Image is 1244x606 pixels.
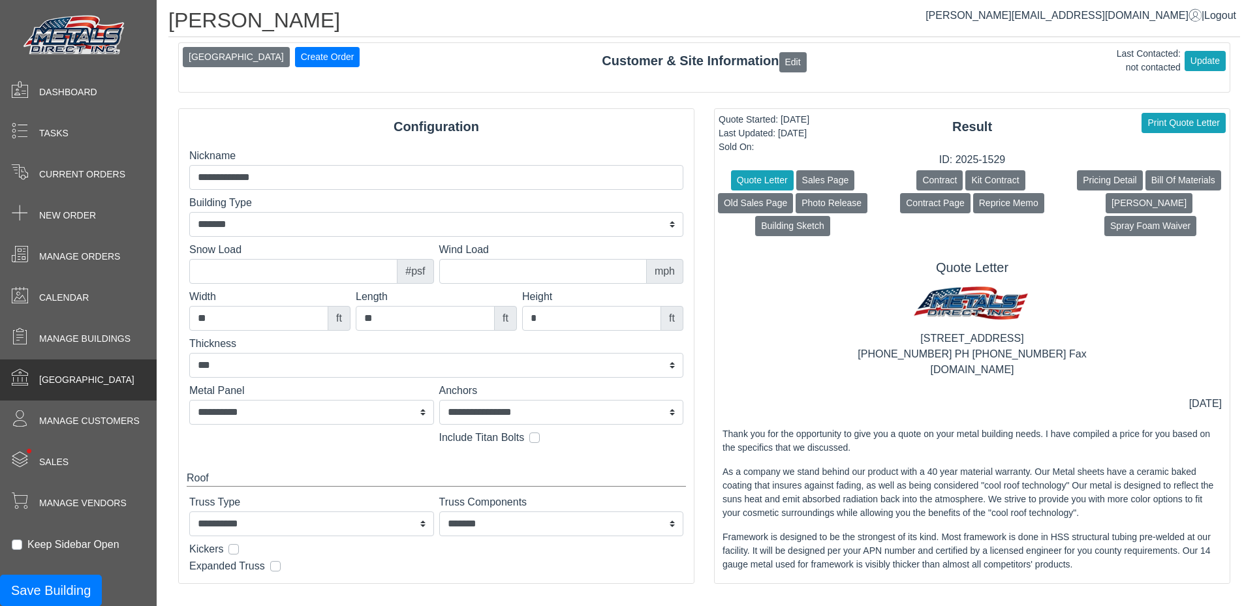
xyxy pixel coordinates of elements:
button: Photo Release [796,193,867,213]
button: Sales Page [796,170,855,190]
label: Nickname [189,148,683,164]
div: ID: 2025-1529 [715,152,1230,168]
button: Quote Letter [731,170,794,190]
label: Roof Design [189,581,434,596]
button: [PERSON_NAME] [1106,193,1192,213]
button: Print Quote Letter [1142,113,1226,133]
img: MD logo [909,280,1036,331]
button: Update [1185,51,1226,71]
div: [STREET_ADDRESS] [PHONE_NUMBER] PH [PHONE_NUMBER] Fax [DOMAIN_NAME] [723,331,1222,378]
div: [DATE] [1189,396,1222,412]
span: Logout [1204,10,1236,21]
div: ft [661,306,683,331]
div: Sold On: [719,140,809,154]
span: Current Orders [39,168,125,181]
label: Truss Type [189,494,434,510]
span: • [12,430,46,472]
label: Length [356,289,517,305]
div: ft [494,306,517,331]
button: Create Order [295,47,360,67]
button: Reprice Memo [973,193,1044,213]
label: Width [189,289,350,305]
button: Bill Of Materials [1145,170,1221,190]
label: Building Type [189,195,683,211]
span: Manage Customers [39,414,140,428]
h1: [PERSON_NAME] [168,8,1240,37]
div: Roof [187,470,686,487]
span: [GEOGRAPHIC_DATA] [39,373,134,387]
label: Roof Color [439,581,684,596]
button: Contract [916,170,963,190]
button: Building Sketch [755,216,830,236]
label: Include Titan Bolts [439,430,525,446]
div: Last Contacted: not contacted [1117,47,1181,74]
div: mph [646,259,683,284]
div: Quote Started: [DATE] [719,113,809,127]
button: Pricing Detail [1077,170,1142,190]
img: Metals Direct Inc Logo [20,12,131,60]
span: Calendar [39,291,89,305]
label: Kickers [189,541,223,557]
span: Manage Buildings [39,332,131,346]
div: #psf [397,259,433,284]
div: | [925,8,1236,23]
button: Kit Contract [965,170,1025,190]
h5: Quote Letter [723,260,1222,275]
span: Dashboard [39,85,97,99]
button: Edit [779,52,807,72]
label: Truss Components [439,494,684,510]
label: Anchors [439,383,684,399]
div: Last Updated: [DATE] [719,127,809,140]
div: Result [715,117,1230,136]
label: Expanded Truss [189,558,265,574]
button: [GEOGRAPHIC_DATA] [183,47,290,67]
label: Height [522,289,683,305]
span: Tasks [39,127,69,140]
label: Keep Sidebar Open [27,537,119,553]
div: Customer & Site Information [179,51,1230,72]
button: Old Sales Page [718,193,793,213]
span: New Order [39,209,96,222]
div: Configuration [179,117,694,136]
a: [PERSON_NAME][EMAIL_ADDRESS][DOMAIN_NAME] [925,10,1202,21]
label: Wind Load [439,242,684,258]
p: As a company we stand behind our product with a 40 year material warranty. Our Metal sheets have ... [723,465,1222,520]
label: Metal Panel [189,383,434,399]
p: Framework is designed to be the strongest of its kind. Most framework is done in HSS structural t... [723,530,1222,571]
button: Contract Page [900,193,971,213]
p: Thank you for the opportunity to give you a quote on your metal building needs. I have compiled a... [723,427,1222,455]
span: Manage Vendors [39,496,127,510]
button: Spray Foam Waiver [1104,216,1196,236]
label: Snow Load [189,242,434,258]
div: ft [328,306,350,331]
label: Thickness [189,336,683,352]
span: Sales [39,455,69,469]
p: All we need to get your project started is 10% of the building cost. [723,582,1222,596]
span: Manage Orders [39,250,120,264]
